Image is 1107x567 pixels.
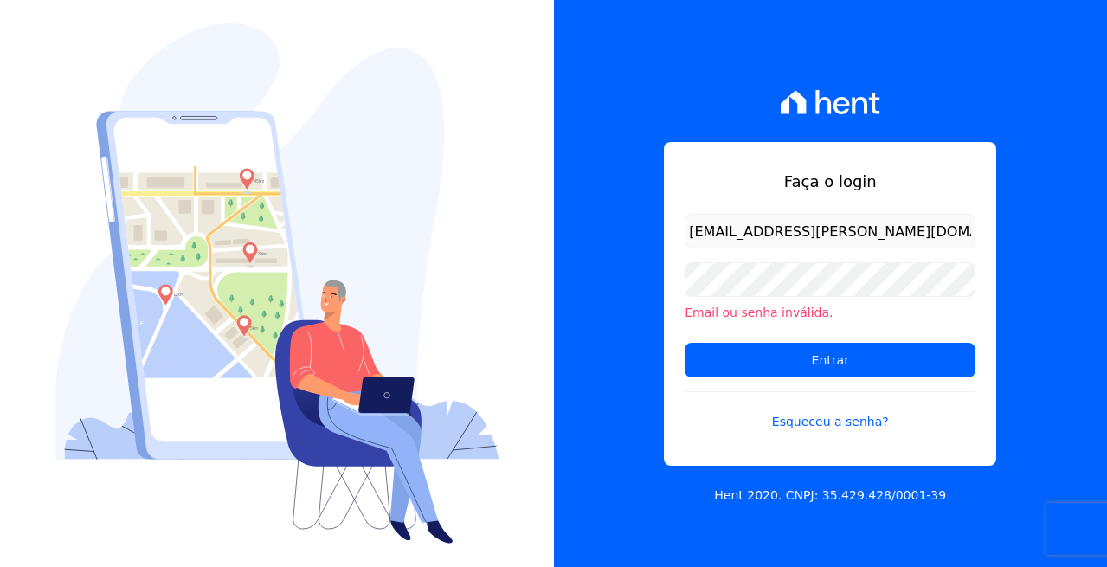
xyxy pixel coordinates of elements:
[55,23,499,544] img: Login
[685,343,975,377] input: Entrar
[685,214,975,248] input: Email
[685,304,975,322] li: Email ou senha inválida.
[714,486,946,505] p: Hent 2020. CNPJ: 35.429.428/0001-39
[685,170,975,193] h1: Faça o login
[685,391,975,431] a: Esqueceu a senha?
